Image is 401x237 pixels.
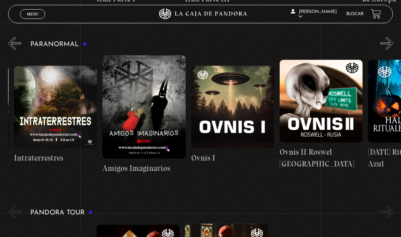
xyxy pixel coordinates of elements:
[102,162,185,174] h4: Amigos Imaginarios
[346,12,364,16] a: Buscar
[191,55,274,174] a: Ovnis I
[291,10,337,19] span: [PERSON_NAME]
[191,152,274,164] h4: Ovnis I
[280,146,363,169] h4: Ovnis II Roswel [GEOGRAPHIC_DATA]
[102,55,185,174] a: Amigos Imaginarios
[280,55,363,174] a: Ovnis II Roswel [GEOGRAPHIC_DATA]
[30,41,87,48] h3: Paranormal
[8,37,21,50] button: Previous
[30,209,93,216] h3: Pandora Tour
[27,12,39,16] span: Menu
[14,55,97,174] a: Intraterrestres
[380,205,393,218] button: Next
[24,18,41,23] span: Cerrar
[8,205,21,218] button: Previous
[14,152,97,164] h4: Intraterrestres
[371,9,381,19] a: View your shopping cart
[380,37,393,50] button: Next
